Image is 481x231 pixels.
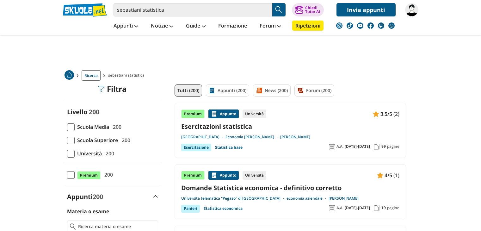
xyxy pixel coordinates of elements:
[292,3,324,16] button: ChiediTutor AI
[184,21,207,32] a: Guide
[181,184,399,192] a: Domande Statistica economica - definitivo corretto
[305,6,320,14] div: Chiedi Tutor AI
[287,196,329,201] a: economia aziendale
[378,22,384,29] img: twitch
[181,196,287,201] a: Universita telematica "Pegaso" di [GEOGRAPHIC_DATA]
[67,108,87,116] label: Livello
[294,84,334,97] a: Forum (200)
[77,171,101,179] span: Premium
[181,109,205,118] div: Premium
[393,110,399,118] span: (2)
[297,87,304,94] img: Forum filtro contenuto
[181,205,200,212] div: Panieri
[225,134,280,140] a: Economia [PERSON_NAME]
[256,87,262,94] img: News filtro contenuto
[387,205,399,210] span: pagine
[329,196,359,201] a: [PERSON_NAME]
[345,205,370,210] span: [DATE]-[DATE]
[112,21,140,32] a: Appunti
[65,70,74,81] a: Home
[274,5,284,15] img: Cerca appunti, riassunti o versioni
[75,149,102,158] span: Università
[329,144,335,150] img: Anno accademico
[108,70,147,81] span: sebastiani statistica
[103,149,114,158] span: 200
[98,86,104,92] img: Filtra filtri mobile
[377,172,383,178] img: Appunti contenuto
[75,136,118,144] span: Scuola Superiore
[388,22,395,29] img: WhatsApp
[381,144,386,149] span: 99
[67,192,103,201] label: Appunti
[405,3,418,16] img: chiara19dg
[65,70,74,80] img: Home
[336,205,343,210] span: A.A.
[181,144,211,151] div: Esercitazione
[374,144,380,150] img: Pagine
[280,134,310,140] a: [PERSON_NAME]
[82,70,101,81] a: Ricerca
[385,171,392,179] span: 4/5
[75,123,109,131] span: Scuola Media
[67,208,109,215] label: Materia o esame
[374,205,380,211] img: Pagine
[114,3,272,16] input: Cerca appunti, riassunti o versioni
[153,195,158,198] img: Apri e chiudi sezione
[387,144,399,149] span: pagine
[336,3,396,16] a: Invia appunti
[98,84,127,93] div: Filtra
[70,223,76,230] img: Ricerca materia o esame
[175,84,202,97] a: Tutti (200)
[102,171,113,179] span: 200
[204,205,243,212] a: Statistica economica
[209,87,215,94] img: Appunti filtro contenuto
[217,21,249,32] a: Formazione
[258,21,283,32] a: Forum
[345,144,370,149] span: [DATE]-[DATE]
[347,22,353,29] img: tiktok
[329,205,335,211] img: Anno accademico
[119,136,130,144] span: 200
[292,21,324,31] a: Ripetizioni
[373,111,379,117] img: Appunti contenuto
[380,110,392,118] span: 3.5/5
[181,122,399,131] a: Esercitazioni statistica
[206,84,249,97] a: Appunti (200)
[393,171,399,179] span: (1)
[215,144,243,151] a: Statistica base
[253,84,291,97] a: News (200)
[336,22,342,29] img: instagram
[211,111,217,117] img: Appunti contenuto
[357,22,363,29] img: youtube
[78,223,155,230] input: Ricerca materia o esame
[211,172,217,178] img: Appunti contenuto
[208,109,239,118] div: Appunto
[243,109,266,118] div: Università
[243,171,266,180] div: Università
[208,171,239,180] div: Appunto
[89,108,99,116] span: 200
[110,123,121,131] span: 200
[149,21,175,32] a: Notizie
[381,205,386,210] span: 19
[181,134,225,140] a: [GEOGRAPHIC_DATA]
[336,144,343,149] span: A.A.
[181,171,205,180] div: Premium
[272,3,286,16] button: Search Button
[93,192,103,201] span: 200
[367,22,374,29] img: facebook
